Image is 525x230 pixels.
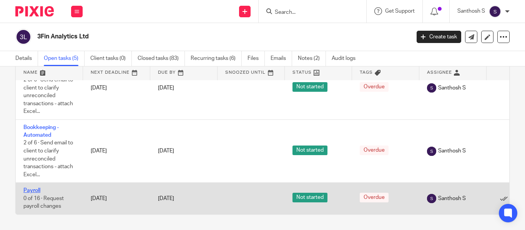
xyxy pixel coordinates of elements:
img: svg%3E [15,29,32,45]
span: Not started [292,193,327,202]
a: Recurring tasks (6) [191,51,242,66]
span: Status [292,70,312,74]
a: Details [15,51,38,66]
td: [DATE] [83,183,150,214]
a: Create task [417,31,461,43]
a: Bookkeeping - Automated [23,125,59,138]
a: Files [248,51,265,66]
a: Client tasks (0) [90,51,132,66]
td: [DATE] [83,56,150,120]
span: Santhosh S [438,195,466,202]
span: Tags [360,70,373,74]
span: 0 of 16 · Request payroll changes [23,196,64,209]
img: svg%3E [427,194,436,203]
td: [DATE] [83,119,150,183]
a: Mark as done [500,195,512,202]
img: Pixie [15,6,54,17]
h2: 3Fin Analytics Ltd [37,33,332,41]
a: Notes (2) [298,51,326,66]
a: Open tasks (5) [44,51,85,66]
span: [DATE] [158,85,174,91]
span: Get Support [385,8,415,14]
span: [DATE] [158,149,174,154]
span: Santhosh S [438,147,466,155]
a: Audit logs [332,51,361,66]
p: Santhosh S [457,7,485,15]
span: Santhosh S [438,84,466,92]
span: Not started [292,82,327,92]
a: Payroll [23,188,40,193]
a: Emails [271,51,292,66]
span: Overdue [360,146,389,155]
span: 2 of 6 · Send email to client to clarify unreconciled transactions - attach Excel... [23,77,73,114]
span: Not started [292,146,327,155]
span: [DATE] [158,196,174,201]
a: Closed tasks (83) [138,51,185,66]
img: svg%3E [427,83,436,93]
span: Overdue [360,82,389,92]
img: svg%3E [427,147,436,156]
span: 2 of 6 · Send email to client to clarify unreconciled transactions - attach Excel... [23,141,73,177]
input: Search [274,9,343,16]
span: Overdue [360,193,389,202]
img: svg%3E [489,5,501,18]
span: Snoozed Until [225,70,266,74]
